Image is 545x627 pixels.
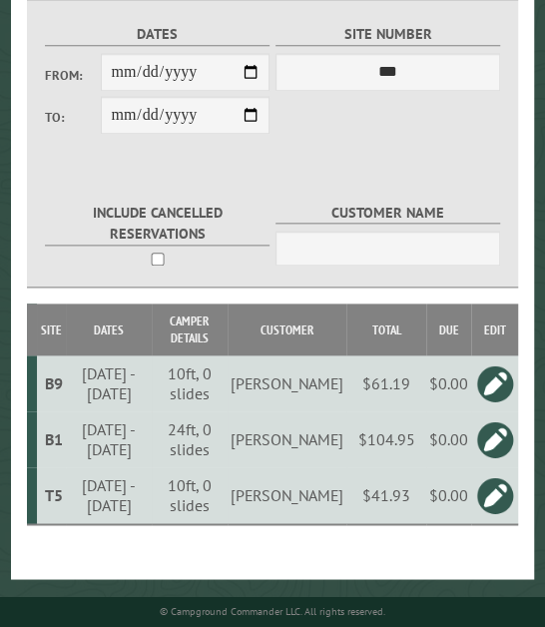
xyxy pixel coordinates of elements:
[152,304,227,355] th: Camper Details
[45,23,270,46] label: Dates
[70,475,149,515] div: [DATE] - [DATE]
[346,411,426,467] td: $104.95
[152,411,227,467] td: 24ft, 0 slides
[45,202,270,246] label: Include Cancelled Reservations
[426,304,471,355] th: Due
[471,304,517,355] th: Edit
[152,355,227,411] td: 10ft, 0 slides
[426,355,471,411] td: $0.00
[228,411,346,467] td: [PERSON_NAME]
[37,304,66,355] th: Site
[160,605,385,618] small: © Campground Commander LLC. All rights reserved.
[346,355,426,411] td: $61.19
[45,429,63,449] div: B1
[275,202,500,225] label: Customer Name
[70,363,149,403] div: [DATE] - [DATE]
[275,23,500,46] label: Site Number
[152,467,227,524] td: 10ft, 0 slides
[228,355,346,411] td: [PERSON_NAME]
[45,108,101,127] label: To:
[70,419,149,459] div: [DATE] - [DATE]
[426,467,471,524] td: $0.00
[45,373,63,393] div: B9
[228,467,346,524] td: [PERSON_NAME]
[346,304,426,355] th: Total
[66,304,152,355] th: Dates
[346,467,426,524] td: $41.93
[228,304,346,355] th: Customer
[45,66,101,85] label: From:
[426,411,471,467] td: $0.00
[45,485,63,505] div: T5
